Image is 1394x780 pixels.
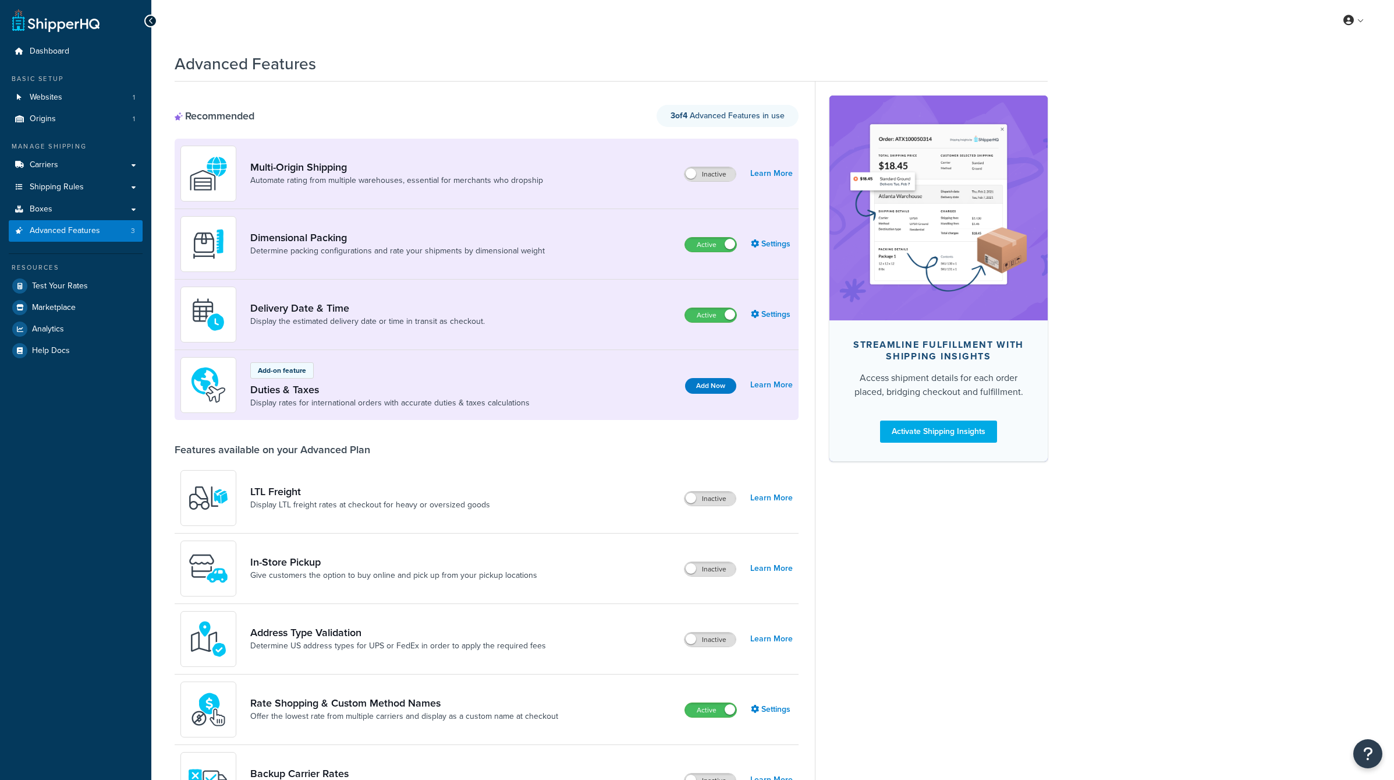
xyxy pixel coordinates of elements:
li: Advanced Features [9,220,143,242]
label: Inactive [684,492,736,506]
a: Learn More [750,631,793,647]
a: Activate Shipping Insights [880,421,997,443]
a: Settings [751,236,793,252]
span: Boxes [30,204,52,214]
label: Active [685,238,736,252]
h1: Advanced Features [175,52,316,75]
a: Analytics [9,319,143,340]
li: Websites [9,87,143,108]
strong: 3 of 4 [671,110,687,122]
a: Offer the lowest rate from multiple carriers and display as a custom name at checkout [250,711,558,722]
img: icon-duo-feat-landed-cost-7136b061.png [188,365,229,405]
div: Access shipment details for each order placed, bridging checkout and fulfillment. [848,371,1029,399]
a: Origins1 [9,108,143,130]
span: Marketplace [32,303,76,313]
a: Delivery Date & Time [250,302,485,315]
a: Learn More [750,490,793,506]
a: Give customers the option to buy online and pick up from your pickup locations [250,570,537,581]
a: Display rates for international orders with accurate duties & taxes calculations [250,397,530,409]
a: Shipping Rules [9,177,143,198]
a: Dashboard [9,41,143,62]
label: Inactive [684,562,736,576]
label: Active [685,703,736,717]
a: Test Your Rates [9,276,143,297]
img: WatD5o0RtDAAAAAElFTkSuQmCC [188,153,229,194]
span: Websites [30,93,62,103]
img: icon-duo-feat-rate-shopping-ecdd8bed.png [188,689,229,730]
a: Carriers [9,154,143,176]
div: Resources [9,263,143,273]
img: DTVBYsAAAAAASUVORK5CYII= [188,224,229,264]
div: Manage Shipping [9,142,143,151]
span: Origins [30,114,56,124]
a: Settings [751,701,793,718]
a: Websites1 [9,87,143,108]
a: Display the estimated delivery date or time in transit as checkout. [250,316,485,327]
span: Advanced Features [30,226,100,236]
label: Active [685,308,736,322]
a: Display LTL freight rates at checkout for heavy or oversized goods [250,499,490,511]
a: Advanced Features3 [9,220,143,242]
span: Test Your Rates [32,281,88,291]
a: Rate Shopping & Custom Method Names [250,697,558,710]
img: kIG8fy0lQAAAABJRU5ErkJggg== [188,619,229,659]
span: Carriers [30,160,58,170]
label: Inactive [684,167,736,181]
div: Basic Setup [9,74,143,84]
span: 1 [133,114,135,124]
button: Add Now [685,378,736,394]
div: Recommended [175,110,254,122]
span: Shipping Rules [30,182,84,192]
button: Open Resource Center [1353,739,1382,768]
label: Inactive [684,633,736,647]
a: Multi-Origin Shipping [250,161,543,174]
a: In-Store Pickup [250,556,537,569]
a: Learn More [750,560,793,577]
span: Advanced Features in use [671,110,785,122]
img: y79ZsPf0fXUFUhFXDzUgf+ktZg5F2+ohG75+v3d2s1D9TjoU8PiyCIluIjV41seZevKCRuEjTPPOKHJsQcmKCXGdfprl3L4q7... [188,478,229,518]
a: Dimensional Packing [250,231,545,244]
a: Settings [751,306,793,323]
a: Marketplace [9,297,143,318]
span: Dashboard [30,47,69,57]
span: Analytics [32,324,64,334]
img: gfkeb5ejjkALwAAAABJRU5ErkJggg== [188,294,229,335]
a: Learn More [750,165,793,182]
a: Backup Carrier Rates [250,767,549,780]
a: Help Docs [9,340,143,361]
div: Streamline Fulfillment with Shipping Insights [848,339,1029,362]
div: Features available on your Advanced Plan [175,443,370,456]
span: 3 [131,226,135,236]
a: Address Type Validation [250,626,546,639]
a: Learn More [750,377,793,393]
img: feature-image-si-e24932ea9b9fcd0ff835db86be1ff8d589347e8876e1638d903ea230a36726be.png [847,113,1030,303]
span: Help Docs [32,346,70,356]
li: Origins [9,108,143,130]
p: Add-on feature [258,365,306,376]
a: Determine US address types for UPS or FedEx in order to apply the required fees [250,640,546,652]
a: LTL Freight [250,485,490,498]
a: Duties & Taxes [250,383,530,396]
a: Determine packing configurations and rate your shipments by dimensional weight [250,245,545,257]
a: Automate rating from multiple warehouses, essential for merchants who dropship [250,175,543,186]
span: 1 [133,93,135,103]
img: wfgcfpwTIucLEAAAAASUVORK5CYII= [188,548,229,589]
a: Boxes [9,199,143,220]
